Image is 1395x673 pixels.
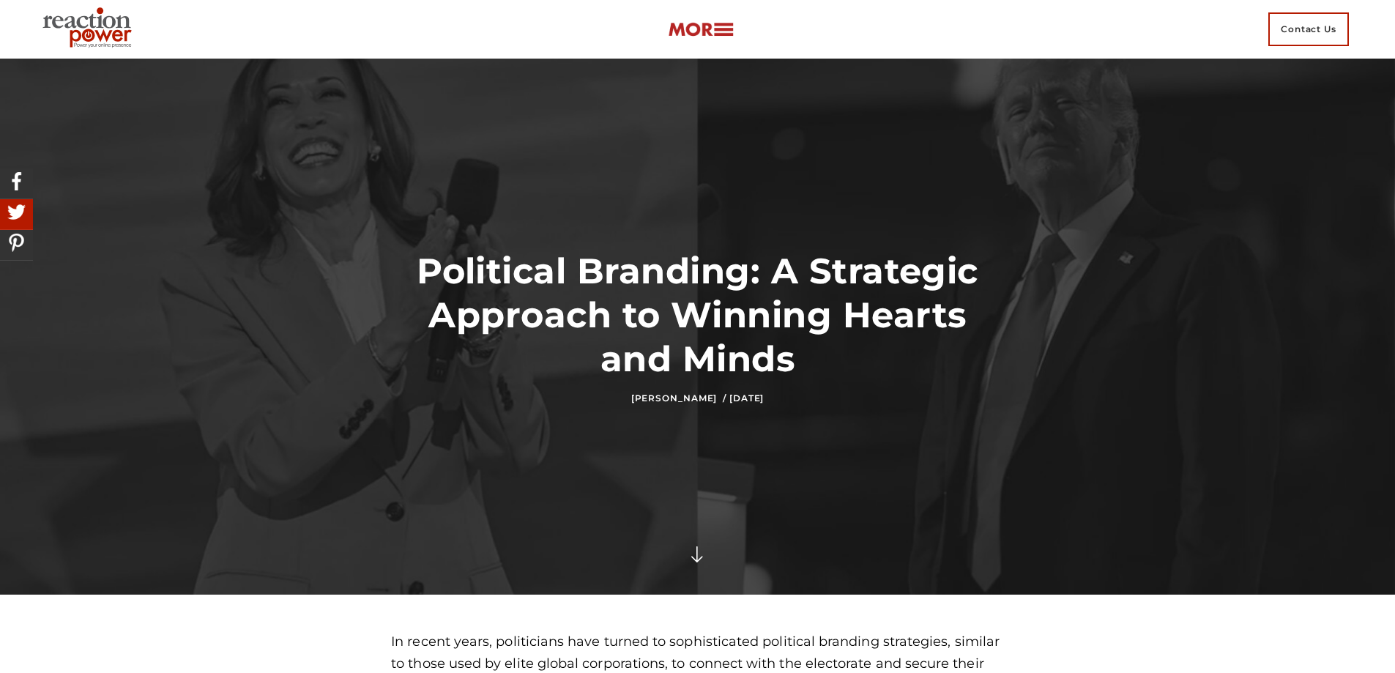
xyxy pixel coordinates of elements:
img: Share On Twitter [4,199,29,225]
h1: Political Branding: A Strategic Approach to Winning Hearts and Minds [391,249,1004,381]
img: Share On Pinterest [4,230,29,256]
img: Share On Facebook [4,168,29,194]
time: [DATE] [729,393,764,404]
img: more-btn.png [668,21,734,38]
span: Contact Us [1268,12,1349,46]
a: [PERSON_NAME] / [631,393,726,404]
img: Executive Branding | Personal Branding Agency [37,3,143,56]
